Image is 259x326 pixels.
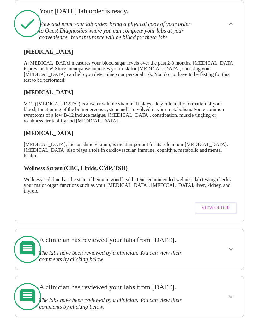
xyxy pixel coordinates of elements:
[39,7,196,15] h3: Your [DATE] lab order is ready.
[39,236,196,244] h3: A clinician has reviewed your labs from [DATE].
[223,289,238,304] button: show more
[24,177,235,194] p: Wellness is defined as the state of being in good health. Our recommended wellness lab testing ch...
[39,21,196,41] h3: View and print your lab order. Bring a physical copy of your order to Quest Diagnostics where you...
[193,199,238,217] a: View Order
[39,283,196,291] h3: A clinician has reviewed your labs from [DATE].
[24,49,235,55] h3: [MEDICAL_DATA]
[39,250,196,263] h3: The labs have been reviewed by a clinician. You can view their comments by clicking below.
[24,142,235,159] p: [MEDICAL_DATA], the sunshine vitamin, is most important for its role in our [MEDICAL_DATA]. [MEDI...
[223,16,238,31] button: show more
[223,242,238,257] button: show more
[202,204,230,212] span: View Order
[24,130,235,137] h3: [MEDICAL_DATA]
[24,60,235,83] p: A [MEDICAL_DATA] measures your blood sugar levels over the past 2-3 months. [MEDICAL_DATA] is pre...
[24,101,235,124] p: V-12 ([MEDICAL_DATA]) is a water soluble vitamin. It plays a key role in the formation of your bl...
[39,297,196,310] h3: The labs have been reviewed by a clinician. You can view their comments by clicking below.
[195,202,237,214] button: View Order
[24,165,235,172] h3: Wellness Screen (CBC, Lipids, CMP, TSH)
[24,89,235,96] h3: [MEDICAL_DATA]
